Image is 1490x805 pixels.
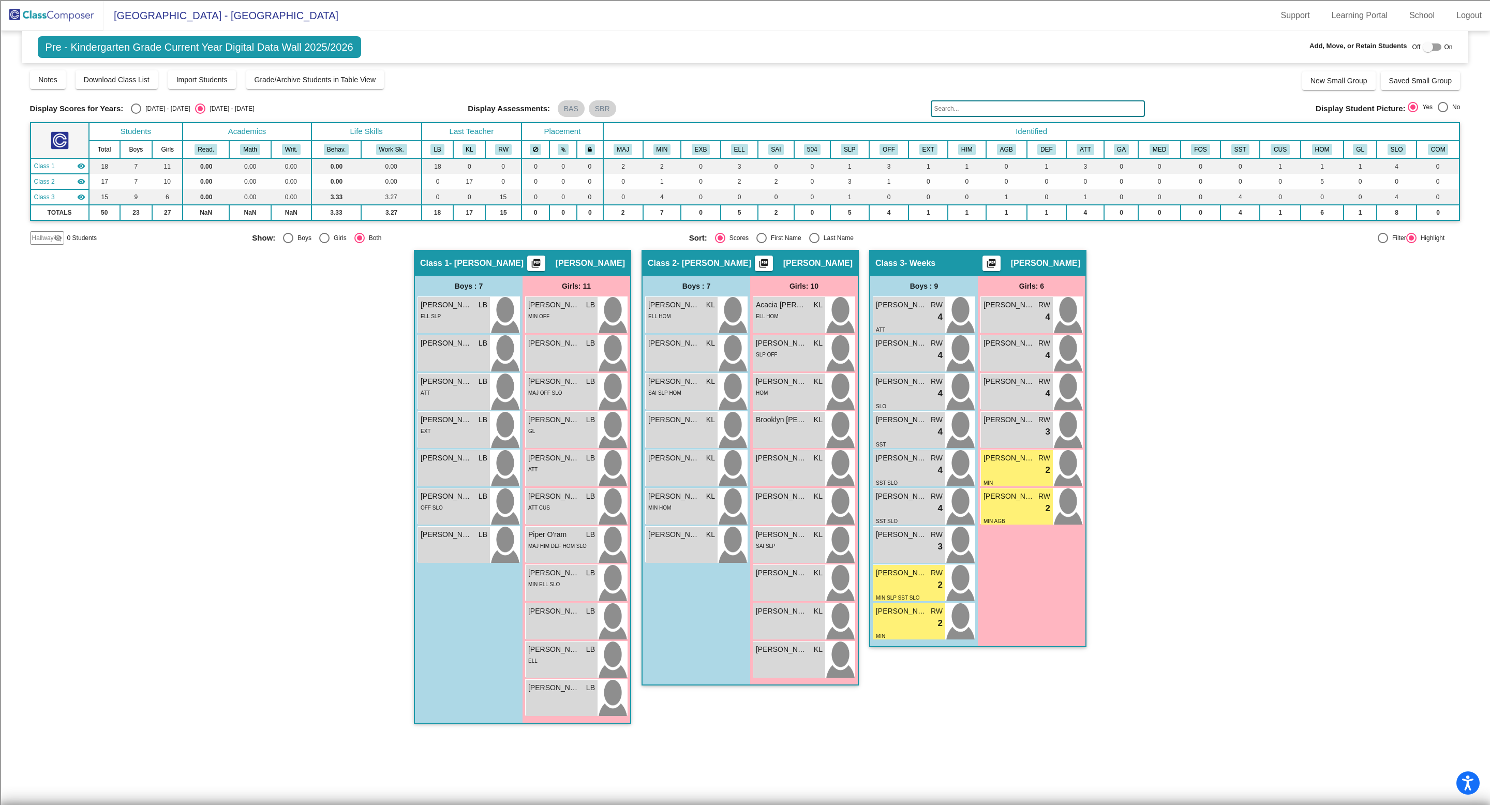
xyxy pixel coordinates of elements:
[31,189,89,205] td: Rosa Weeks - Weeks
[794,174,830,189] td: 0
[767,233,801,243] div: First Name
[195,144,217,155] button: Read.
[681,189,721,205] td: 0
[1377,158,1417,174] td: 4
[653,144,671,155] button: MIN
[485,174,521,189] td: 0
[1377,174,1417,189] td: 0
[1417,205,1460,220] td: 0
[4,32,1486,41] div: Delete
[589,100,616,117] mat-chip: SBR
[603,189,643,205] td: 0
[176,76,228,84] span: Import Students
[4,97,1486,107] div: Download
[1027,158,1067,174] td: 1
[603,123,1460,141] th: Identified
[32,233,54,243] span: Hallway
[1104,189,1138,205] td: 0
[1344,158,1377,174] td: 1
[89,205,120,220] td: 50
[948,189,986,205] td: 0
[4,13,1486,23] div: Sort New > Old
[120,205,152,220] td: 23
[755,256,773,271] button: Print Students Details
[4,294,1486,304] div: SAVE
[931,100,1145,117] input: Search...
[869,189,909,205] td: 0
[521,141,549,158] th: Keep away students
[453,189,485,205] td: 0
[1389,77,1452,85] span: Saved Small Group
[1344,141,1377,158] th: Wears Glasses
[1037,144,1056,155] button: DEF
[820,233,854,243] div: Last Name
[485,189,521,205] td: 15
[183,123,311,141] th: Academics
[422,174,454,189] td: 0
[183,174,229,189] td: 0.00
[603,158,643,174] td: 2
[361,158,421,174] td: 0.00
[603,205,643,220] td: 2
[1428,144,1449,155] button: COM
[30,70,66,89] button: Notes
[1220,174,1260,189] td: 0
[4,162,1486,172] div: Television/Radio
[229,158,271,174] td: 0.00
[430,144,444,155] button: LB
[4,229,1486,238] div: SAVE AND GO HOME
[1027,205,1067,220] td: 1
[758,141,794,158] th: Individualized Education Plan
[1309,41,1407,51] span: Add, Move, or Retain Students
[1353,144,1367,155] button: GL
[4,211,1486,220] div: ???
[1138,189,1180,205] td: 0
[311,123,422,141] th: Life Skills
[4,144,1486,153] div: Magazine
[1181,174,1221,189] td: 0
[361,205,421,220] td: 3.27
[4,60,1486,69] div: Rename
[830,189,869,205] td: 1
[681,174,721,189] td: 0
[485,205,521,220] td: 15
[293,233,311,243] div: Boys
[986,205,1027,220] td: 1
[422,123,521,141] th: Last Teacher
[1181,205,1221,220] td: 0
[120,174,152,189] td: 7
[521,189,549,205] td: 0
[731,144,748,155] button: ELL
[577,141,603,158] th: Keep with teacher
[1260,158,1301,174] td: 1
[1301,189,1344,205] td: 0
[577,158,603,174] td: 0
[830,158,869,174] td: 1
[252,233,275,243] span: Show:
[1448,102,1460,112] div: No
[120,141,152,158] th: Boys
[880,144,898,155] button: OFF
[1418,102,1433,112] div: Yes
[1220,189,1260,205] td: 4
[1027,141,1067,158] th: Defiant
[1302,71,1376,90] button: New Small Group
[948,205,986,220] td: 1
[4,313,1486,322] div: WEBSITE
[4,116,1486,125] div: Add Outline Template
[982,256,1001,271] button: Print Students Details
[152,141,183,158] th: Girls
[1388,144,1406,155] button: SLO
[1377,141,1417,158] th: Slow Worker
[1104,205,1138,220] td: 0
[422,189,454,205] td: 0
[4,135,1486,144] div: Journal
[152,174,183,189] td: 10
[1220,158,1260,174] td: 0
[1138,205,1180,220] td: 0
[1027,189,1067,205] td: 0
[1150,144,1169,155] button: MED
[4,322,1486,332] div: JOURNAL
[453,141,485,158] th: Krystal Lopez
[603,174,643,189] td: 0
